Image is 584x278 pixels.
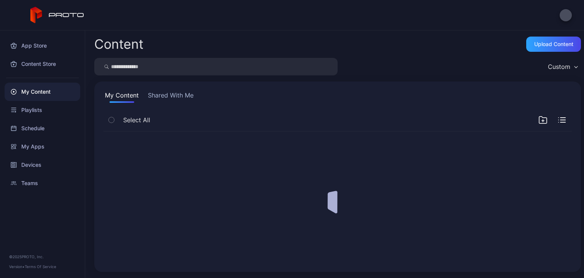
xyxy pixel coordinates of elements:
[9,264,25,269] span: Version •
[5,119,80,137] a: Schedule
[5,174,80,192] a: Teams
[5,101,80,119] a: Playlists
[103,91,140,103] button: My Content
[526,37,581,52] button: Upload Content
[5,137,80,156] a: My Apps
[5,83,80,101] a: My Content
[94,38,143,51] div: Content
[123,115,150,125] span: Select All
[25,264,56,269] a: Terms Of Service
[9,254,76,260] div: © 2025 PROTO, Inc.
[5,55,80,73] a: Content Store
[548,63,570,70] div: Custom
[146,91,195,103] button: Shared With Me
[5,156,80,174] a: Devices
[544,58,581,75] button: Custom
[5,37,80,55] a: App Store
[534,41,573,47] div: Upload Content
